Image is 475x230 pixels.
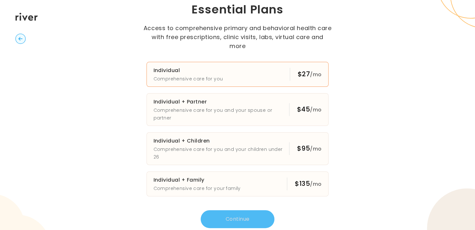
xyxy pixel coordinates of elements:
h3: Individual + Family [153,176,240,185]
span: /mo [310,145,321,152]
div: $45 [297,105,322,114]
h3: Individual [153,66,223,75]
div: $27 [298,70,322,79]
p: Comprehensive care for you and your children under 26 [153,145,289,161]
div: $95 [297,144,322,153]
span: /mo [310,71,321,78]
button: Continue [201,210,274,228]
p: Access to comprehensive primary and behavioral health care with free prescriptions, clinic visits... [143,24,332,51]
button: Individual + FamilyComprehensive care for your family$135/mo [146,171,328,196]
p: Comprehensive care for you [153,75,223,83]
p: Comprehensive care for your family [153,185,240,192]
span: /mo [310,180,321,188]
button: Individual + PartnerComprehensive care for you and your spouse or partner$45/mo [146,93,328,126]
button: IndividualComprehensive care for you$27/mo [146,62,328,87]
span: /mo [310,106,321,113]
h3: Individual + Children [153,136,289,145]
p: Comprehensive care for you and your spouse or partner [153,106,289,122]
h1: Essential Plans [124,2,351,17]
div: $135 [295,179,321,189]
button: Individual + ChildrenComprehensive care for you and your children under 26$95/mo [146,132,328,165]
h3: Individual + Partner [153,97,289,106]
